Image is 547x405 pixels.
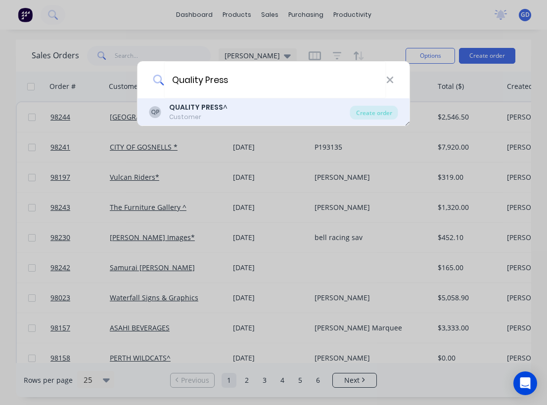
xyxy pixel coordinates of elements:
[350,106,398,120] div: Create order
[169,102,228,113] div: ^
[513,371,537,395] div: Open Intercom Messenger
[164,61,386,98] input: Enter a customer name to create a new order...
[169,102,223,112] b: QUALITY PRESS
[169,113,228,121] div: Customer
[149,106,161,118] div: QP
